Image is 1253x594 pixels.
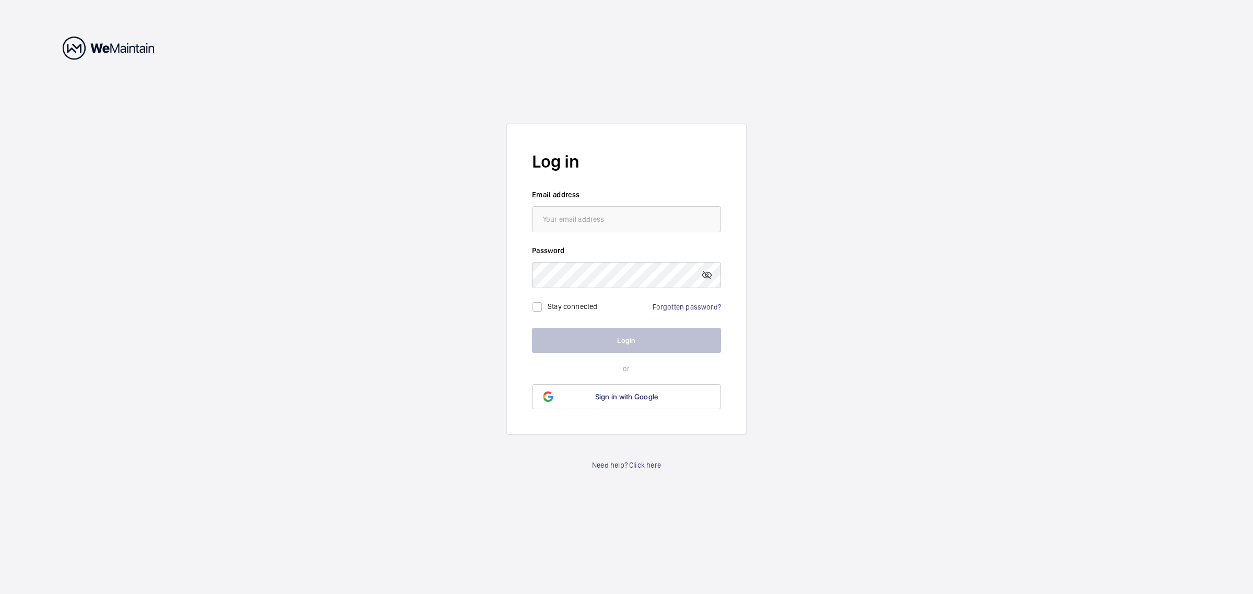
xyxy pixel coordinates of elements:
a: Need help? Click here [592,460,661,470]
label: Password [532,245,721,256]
h2: Log in [532,149,721,174]
label: Email address [532,189,721,200]
span: Sign in with Google [595,393,658,401]
button: Login [532,328,721,353]
p: or [532,363,721,374]
label: Stay connected [548,302,598,311]
input: Your email address [532,206,721,232]
a: Forgotten password? [653,303,721,311]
